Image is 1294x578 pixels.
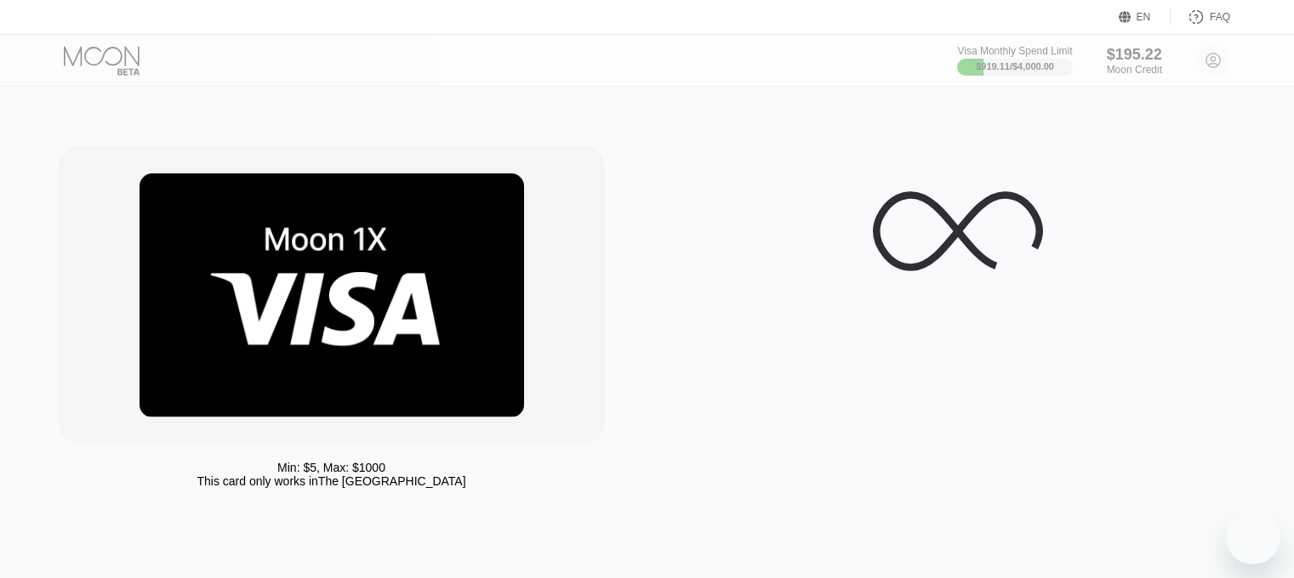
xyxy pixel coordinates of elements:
iframe: Button to launch messaging window, conversation in progress [1226,510,1280,564]
div: $919.11 / $4,000.00 [976,61,1054,71]
div: Min: $ 5 , Max: $ 1000 [277,461,385,474]
div: Visa Monthly Spend Limit$919.11/$4,000.00 [957,45,1072,76]
div: EN [1137,11,1151,23]
div: EN [1119,8,1171,25]
div: Visa Monthly Spend Limit [957,45,1072,57]
div: FAQ [1210,11,1230,23]
div: This card only works in The [GEOGRAPHIC_DATA] [197,474,465,488]
div: FAQ [1171,8,1230,25]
